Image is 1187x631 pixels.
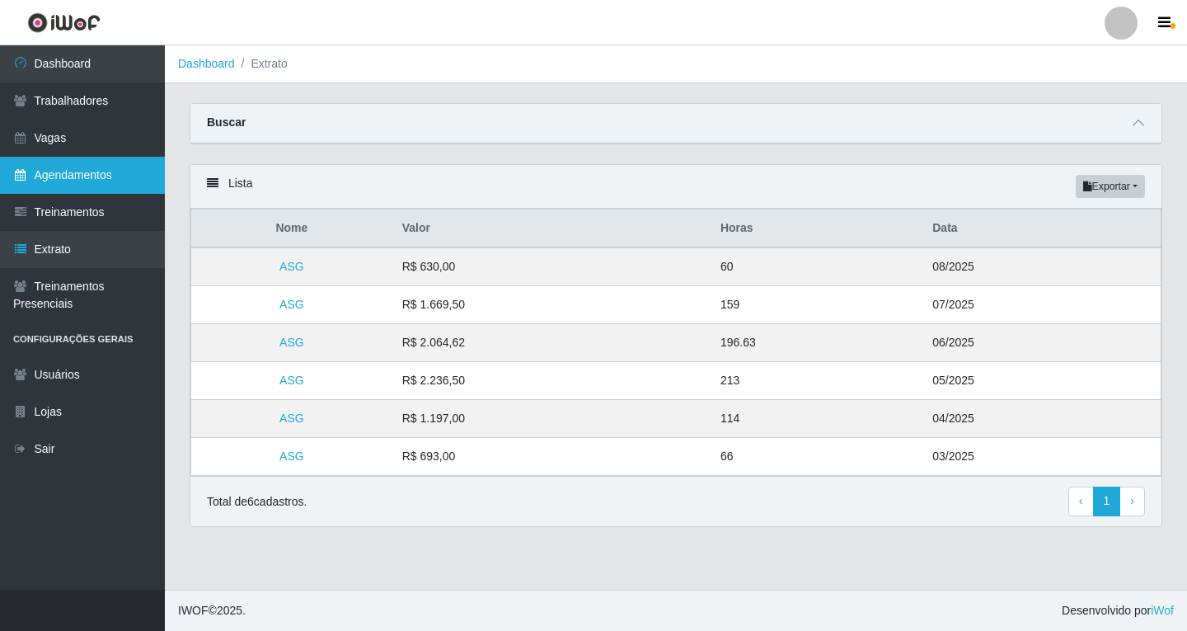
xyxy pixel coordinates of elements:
span: ‹ [1079,494,1083,507]
a: 1 [1093,487,1121,516]
td: 114 [711,400,922,438]
span: Desenvolvido por [1062,602,1174,619]
th: Data [922,210,1161,248]
span: › [1130,494,1134,507]
a: ASG [279,260,304,273]
td: 66 [711,438,922,476]
td: R$ 630,00 [392,247,711,286]
div: Lista [190,165,1161,209]
a: ASG [279,450,304,463]
th: Horas [711,210,922,248]
td: 196.63 [711,324,922,362]
a: Dashboard [178,57,235,70]
a: ASG [279,374,304,387]
a: Next [1119,487,1145,516]
nav: pagination [1068,487,1145,516]
td: 213 [711,362,922,400]
td: R$ 2.236,50 [392,362,711,400]
td: 07/2025 [922,286,1161,324]
p: Total de 6 cadastros. [207,493,307,511]
strong: Buscar [207,115,246,129]
td: 06/2025 [922,324,1161,362]
span: © 2025 . [178,602,246,619]
a: ASG [279,412,304,425]
a: iWof [1151,604,1174,617]
button: Exportar [1076,175,1145,198]
td: 60 [711,247,922,286]
li: Extrato [235,55,288,73]
th: Valor [392,210,711,248]
td: R$ 2.064,62 [392,324,711,362]
a: ASG [279,298,304,311]
td: 04/2025 [922,400,1161,438]
td: R$ 693,00 [392,438,711,476]
span: IWOF [178,604,209,617]
td: 05/2025 [922,362,1161,400]
td: R$ 1.197,00 [392,400,711,438]
nav: breadcrumb [165,45,1187,83]
td: 08/2025 [922,247,1161,286]
img: CoreUI Logo [27,12,101,33]
td: 03/2025 [922,438,1161,476]
a: Previous [1068,487,1094,516]
th: Nome [191,210,392,248]
td: R$ 1.669,50 [392,286,711,324]
a: ASG [279,336,304,349]
td: 159 [711,286,922,324]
